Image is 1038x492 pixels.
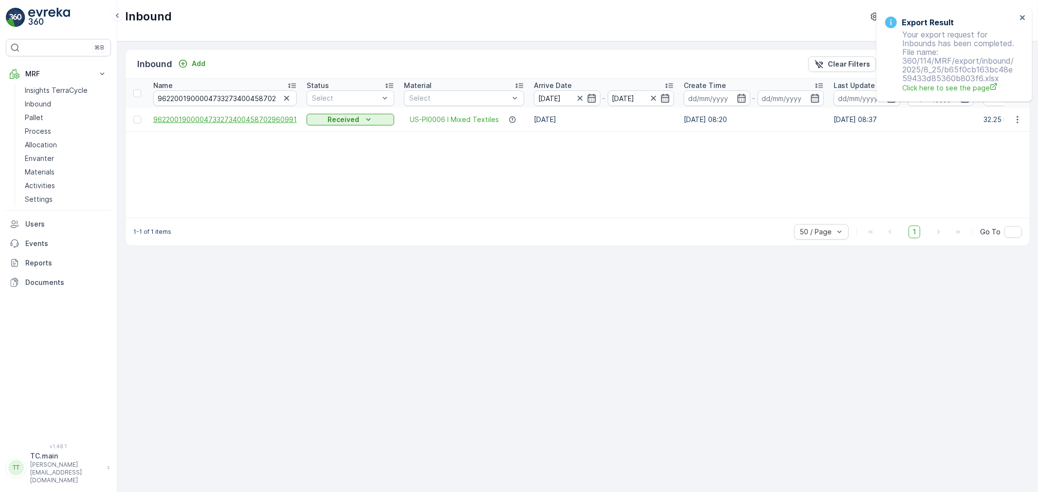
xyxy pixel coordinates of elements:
p: Name [153,81,173,90]
p: Inbound [25,99,51,109]
a: 9622001900004733273400458702960991 [153,115,297,124]
input: dd/mm/yyyy [834,90,900,106]
a: Activities [21,179,111,193]
p: Select [409,93,509,103]
p: Select [312,93,379,103]
a: Inbound [21,97,111,111]
p: Your export request for Inbounds has been completed. File name: 360/114/MRF/export/inbound/2025/8... [885,30,1017,93]
p: Events [25,239,107,248]
a: Documents [6,273,111,292]
p: Last Update Time [834,81,894,90]
a: Insights TerraCycle [21,84,111,97]
input: Search [153,90,297,106]
a: US-PI0006 I Mixed Textiles [410,115,499,124]
td: [DATE] 08:20 [679,108,829,131]
p: ⌘B [94,44,104,52]
p: - [602,92,606,104]
img: logo_light-DOdMpM7g.png [28,8,70,27]
a: Allocation [21,138,111,152]
p: Material [404,81,432,90]
span: Go To [980,227,1001,237]
p: Users [25,219,107,229]
button: close [1020,14,1026,23]
h3: Export Result [902,17,954,28]
p: - [752,92,756,104]
p: TC.main [30,451,102,461]
button: MRF [6,64,111,84]
a: Users [6,214,111,234]
p: Settings [25,194,53,204]
a: Envanter [21,152,111,165]
div: Toggle Row Selected [133,116,141,123]
button: Add [174,58,209,70]
button: Clear Filters [808,56,876,72]
p: Arrive Date [534,81,572,90]
p: Process [25,126,51,136]
p: Inbound [125,9,172,24]
p: Allocation [25,140,57,150]
span: v 1.48.1 [6,443,111,449]
p: Reports [25,258,107,268]
p: Activities [25,181,55,191]
a: Materials [21,165,111,179]
a: Reports [6,253,111,273]
button: TTTC.main[PERSON_NAME][EMAIL_ADDRESS][DOMAIN_NAME] [6,451,111,484]
p: MRF [25,69,91,79]
span: 1 [909,226,920,238]
img: logo [6,8,25,27]
a: Events [6,234,111,253]
p: Inbound [137,57,172,71]
input: dd/mm/yyyy [684,90,750,106]
p: [PERSON_NAME][EMAIL_ADDRESS][DOMAIN_NAME] [30,461,102,484]
p: Received [328,115,360,124]
p: Materials [25,167,55,177]
a: Process [21,124,111,138]
button: Received [307,114,394,125]
input: dd/mm/yyyy [758,90,824,106]
p: Status [307,81,329,90]
a: Click here to see the page [902,83,1017,93]
a: Settings [21,193,111,206]
p: Pallet [25,113,43,123]
div: TT [8,460,24,475]
input: dd/mm/yyyy [608,90,674,106]
p: Documents [25,278,107,287]
p: 1-1 of 1 items [133,228,171,236]
input: dd/mm/yyyy [534,90,601,106]
p: Create Time [684,81,726,90]
p: Clear Filters [828,59,870,69]
a: Pallet [21,111,111,124]
td: [DATE] 08:37 [829,108,979,131]
p: Envanter [25,154,54,163]
p: Add [192,59,205,69]
td: [DATE] [529,108,679,131]
p: Insights TerraCycle [25,86,88,95]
